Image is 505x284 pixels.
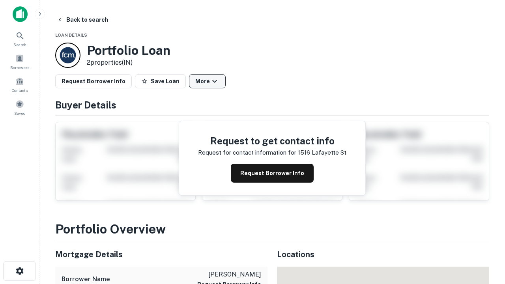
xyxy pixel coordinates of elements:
p: 2 properties (IN) [87,58,170,67]
button: Back to search [54,13,111,27]
img: capitalize-icon.png [13,6,28,22]
iframe: Chat Widget [466,221,505,259]
p: [PERSON_NAME] [197,270,261,279]
p: 1516 lafayette st [298,148,346,157]
button: Request Borrower Info [55,74,132,88]
h4: Buyer Details [55,98,489,112]
span: Borrowers [10,64,29,71]
button: Request Borrower Info [231,164,314,183]
h5: Locations [277,248,489,260]
h5: Mortgage Details [55,248,267,260]
span: Saved [14,110,26,116]
a: Search [2,28,37,49]
h6: Borrower Name [62,275,110,284]
span: Search [13,41,26,48]
button: Save Loan [135,74,186,88]
h3: Portfolio Overview [55,220,489,239]
h3: Portfolio Loan [87,43,170,58]
p: Request for contact information for [198,148,296,157]
button: More [189,74,226,88]
span: Loan Details [55,33,87,37]
a: Borrowers [2,51,37,72]
a: Contacts [2,74,37,95]
a: Saved [2,97,37,118]
span: Contacts [12,87,28,93]
h4: Request to get contact info [198,134,346,148]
